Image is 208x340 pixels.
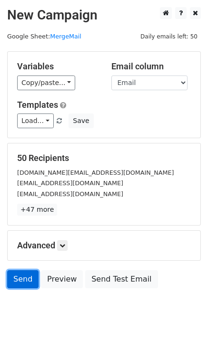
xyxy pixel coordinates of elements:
[111,61,191,72] h5: Email column
[17,61,97,72] h5: Variables
[17,179,123,187] small: [EMAIL_ADDRESS][DOMAIN_NAME]
[17,113,54,128] a: Load...
[17,169,174,176] small: [DOMAIN_NAME][EMAIL_ADDRESS][DOMAIN_NAME]
[17,204,57,216] a: +47 more
[69,113,93,128] button: Save
[7,33,81,40] small: Google Sheet:
[50,33,81,40] a: MergeMail
[17,153,191,163] h5: 50 Recipients
[137,31,201,42] span: Daily emails left: 50
[17,76,75,90] a: Copy/paste...
[17,190,123,198] small: [EMAIL_ADDRESS][DOMAIN_NAME]
[137,33,201,40] a: Daily emails left: 50
[17,240,191,251] h5: Advanced
[7,7,201,23] h2: New Campaign
[85,270,158,288] a: Send Test Email
[17,100,58,110] a: Templates
[160,294,208,340] iframe: Chat Widget
[41,270,83,288] a: Preview
[7,270,39,288] a: Send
